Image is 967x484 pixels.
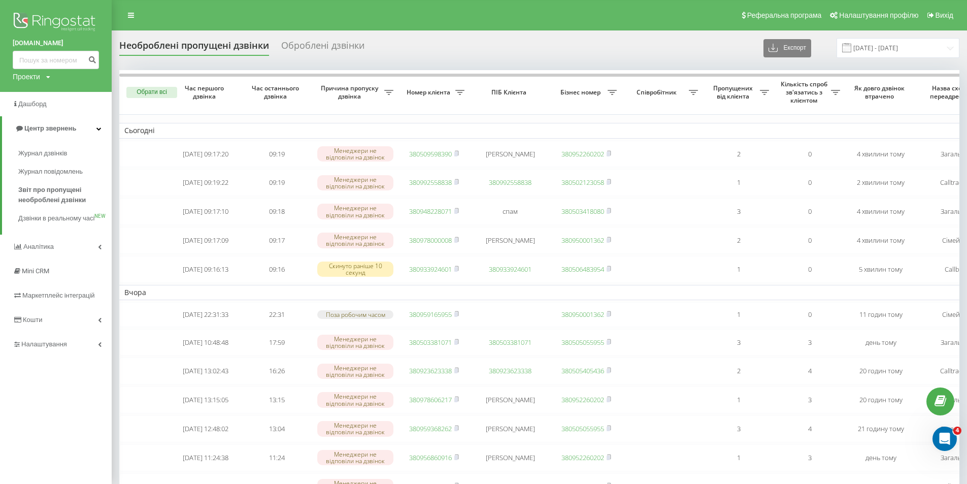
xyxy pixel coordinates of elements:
[561,207,604,216] a: 380503418080
[556,88,608,96] span: Бізнес номер
[845,256,916,283] td: 5 хвилин тому
[409,366,452,375] a: 380923623338
[774,198,845,225] td: 0
[774,141,845,168] td: 0
[409,395,452,404] a: 380978606217
[170,302,241,327] td: [DATE] 22:31:33
[409,178,452,187] a: 380992558838
[489,338,531,347] a: 380503381071
[170,444,241,471] td: [DATE] 11:24:38
[409,424,452,433] a: 380959368262
[845,415,916,442] td: 21 годину тому
[409,453,452,462] a: 380956860916
[561,265,604,274] a: 380506483954
[845,386,916,413] td: 20 годин тому
[18,181,112,209] a: Звіт про пропущені необроблені дзвінки
[774,256,845,283] td: 0
[317,450,393,465] div: Менеджери не відповіли на дзвінок
[853,84,908,100] span: Як довго дзвінок втрачено
[317,335,393,350] div: Менеджери не відповіли на дзвінок
[317,233,393,248] div: Менеджери не відповіли на дзвінок
[22,267,49,275] span: Mini CRM
[18,148,67,158] span: Журнал дзвінків
[845,227,916,254] td: 4 хвилини тому
[2,116,112,141] a: Центр звернень
[703,329,774,356] td: 3
[317,262,393,277] div: Скинуто раніше 10 секунд
[249,84,304,100] span: Час останнього дзвінка
[703,358,774,384] td: 2
[18,163,112,181] a: Журнал повідомлень
[774,386,845,413] td: 3
[317,364,393,379] div: Менеджери не відповіли на дзвінок
[489,178,531,187] a: 380992558838
[478,88,542,96] span: ПІБ Клієнта
[241,169,312,196] td: 09:19
[561,310,604,319] a: 380950001362
[703,227,774,254] td: 2
[317,175,393,190] div: Менеджери не відповіли на дзвінок
[936,11,953,19] span: Вихід
[774,444,845,471] td: 3
[489,265,531,274] a: 380933924601
[170,415,241,442] td: [DATE] 12:48:02
[241,386,312,413] td: 13:15
[470,386,551,413] td: [PERSON_NAME]
[281,40,364,56] div: Оброблені дзвінки
[317,204,393,219] div: Менеджери не відповіли на дзвінок
[18,167,83,177] span: Журнал повідомлень
[241,198,312,225] td: 09:18
[489,366,531,375] a: 380923623338
[170,198,241,225] td: [DATE] 09:17:10
[317,84,384,100] span: Причина пропуску дзвінка
[178,84,233,100] span: Час першого дзвінка
[409,149,452,158] a: 380509598390
[703,169,774,196] td: 1
[18,100,47,108] span: Дашборд
[241,227,312,254] td: 09:17
[170,256,241,283] td: [DATE] 09:16:13
[241,415,312,442] td: 13:04
[404,88,455,96] span: Номер клієнта
[561,149,604,158] a: 380952260202
[170,169,241,196] td: [DATE] 09:19:22
[241,444,312,471] td: 11:24
[703,256,774,283] td: 1
[409,310,452,319] a: 380959165955
[561,236,604,245] a: 380950001362
[779,80,831,104] span: Кількість спроб зв'язатись з клієнтом
[470,198,551,225] td: спам
[774,329,845,356] td: 3
[774,169,845,196] td: 0
[774,415,845,442] td: 4
[561,366,604,375] a: 380505405436
[170,358,241,384] td: [DATE] 13:02:43
[170,329,241,356] td: [DATE] 10:48:48
[561,424,604,433] a: 380505055955
[409,338,452,347] a: 380503381071
[703,198,774,225] td: 3
[774,227,845,254] td: 0
[703,444,774,471] td: 1
[703,302,774,327] td: 1
[241,141,312,168] td: 09:19
[13,10,99,36] img: Ringostat logo
[18,213,94,223] span: Дзвінки в реальному часі
[703,386,774,413] td: 1
[241,302,312,327] td: 22:31
[747,11,822,19] span: Реферальна програма
[119,40,269,56] div: Необроблені пропущені дзвінки
[21,340,67,348] span: Налаштування
[13,72,40,82] div: Проекти
[22,292,95,299] span: Маркетплейс інтеграцій
[241,329,312,356] td: 17:59
[708,84,760,100] span: Пропущених від клієнта
[470,141,551,168] td: [PERSON_NAME]
[561,338,604,347] a: 380505055955
[23,243,54,250] span: Аналiтика
[845,169,916,196] td: 2 хвилини тому
[845,198,916,225] td: 4 хвилини тому
[18,185,107,205] span: Звіт про пропущені необроблені дзвінки
[126,87,177,98] button: Обрати всі
[13,51,99,69] input: Пошук за номером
